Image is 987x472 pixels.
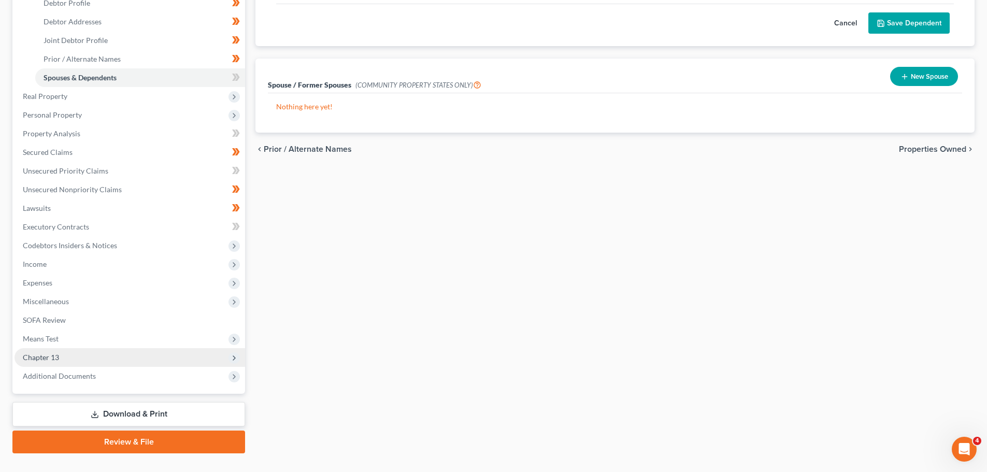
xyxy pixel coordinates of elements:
span: Prior / Alternate Names [44,54,121,63]
i: chevron_left [255,145,264,153]
span: Spouse / Former Spouses [268,80,351,89]
p: Nothing here yet! [276,102,954,112]
span: Unsecured Priority Claims [23,166,108,175]
span: Unsecured Nonpriority Claims [23,185,122,194]
span: Additional Documents [23,371,96,380]
button: chevron_left Prior / Alternate Names [255,145,352,153]
span: (COMMUNITY PROPERTY STATES ONLY) [355,81,481,89]
a: Review & File [12,431,245,453]
span: Codebtors Insiders & Notices [23,241,117,250]
span: Chapter 13 [23,353,59,362]
span: Property Analysis [23,129,80,138]
a: Download & Print [12,402,245,426]
span: Income [23,260,47,268]
span: Prior / Alternate Names [264,145,352,153]
a: Property Analysis [15,124,245,143]
span: Joint Debtor Profile [44,36,108,45]
a: Executory Contracts [15,218,245,236]
span: Executory Contracts [23,222,89,231]
span: Means Test [23,334,59,343]
a: Spouses & Dependents [35,68,245,87]
a: Unsecured Nonpriority Claims [15,180,245,199]
a: SOFA Review [15,311,245,330]
span: Personal Property [23,110,82,119]
span: Expenses [23,278,52,287]
span: Lawsuits [23,204,51,212]
span: Debtor Addresses [44,17,102,26]
iframe: Intercom live chat [952,437,977,462]
span: Real Property [23,92,67,101]
a: Unsecured Priority Claims [15,162,245,180]
a: Prior / Alternate Names [35,50,245,68]
a: Secured Claims [15,143,245,162]
span: Spouses & Dependents [44,73,117,82]
a: Debtor Addresses [35,12,245,31]
i: chevron_right [966,145,975,153]
a: Lawsuits [15,199,245,218]
span: Miscellaneous [23,297,69,306]
button: Cancel [823,13,868,34]
button: Save Dependent [868,12,950,34]
span: Properties Owned [899,145,966,153]
span: SOFA Review [23,316,66,324]
span: 4 [973,437,981,445]
a: Joint Debtor Profile [35,31,245,50]
span: Secured Claims [23,148,73,156]
button: Properties Owned chevron_right [899,145,975,153]
button: New Spouse [890,67,958,86]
